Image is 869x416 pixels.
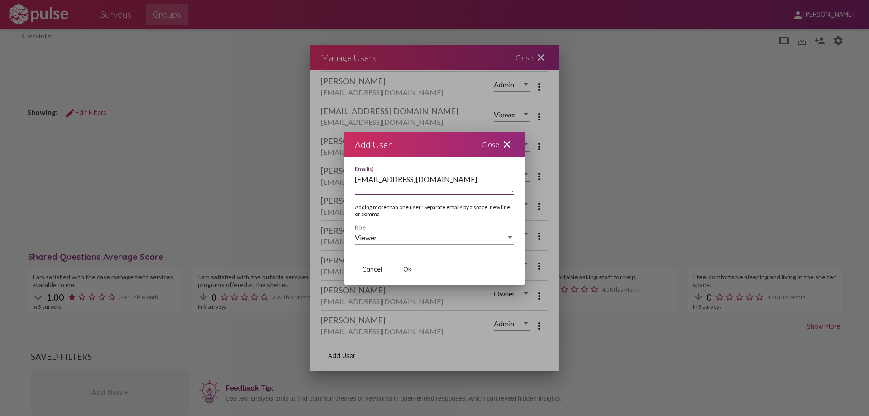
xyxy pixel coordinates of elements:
[501,139,512,150] mat-icon: close
[471,132,525,157] div: Close
[362,265,382,273] span: Cancel
[355,204,514,225] div: Adding more than one user? Separate emails by a space, new line, or comma
[355,261,389,277] button: Cancel
[403,265,412,273] span: Ok
[355,233,377,242] span: Viewer
[393,261,422,277] button: Ok
[355,137,392,152] div: Add User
